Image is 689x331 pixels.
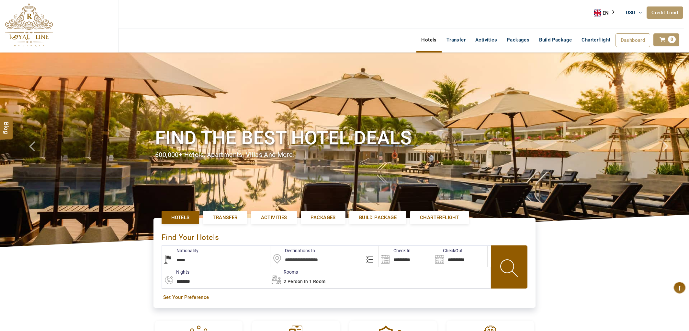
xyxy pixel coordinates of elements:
span: Charterflight [582,37,610,43]
a: EN [594,8,619,18]
a: Transfer [442,33,470,46]
span: USD [626,10,636,16]
input: Search [433,246,487,267]
span: Charterflight [420,214,459,221]
a: Packages [301,211,345,224]
label: CheckOut [433,247,463,254]
a: Charterflight [410,211,469,224]
aside: Language selected: English [594,8,619,18]
span: Hotels [171,214,189,221]
label: nights [162,269,189,275]
a: Credit Limit [647,6,683,19]
div: Find Your Hotels [162,226,527,245]
img: The Royal Line Holidays [5,3,53,47]
span: 0 [668,36,676,43]
div: Language [594,8,619,18]
a: Hotels [416,33,441,46]
label: Rooms [269,269,298,275]
span: Blog [2,122,11,127]
a: 0 [653,33,679,46]
span: Dashboard [621,37,645,43]
a: Charterflight [577,33,615,46]
span: Build Package [359,214,397,221]
span: Transfer [213,214,237,221]
a: Activities [470,33,502,46]
label: Nationality [162,247,198,254]
label: Destinations In [270,247,315,254]
a: Transfer [203,211,247,224]
span: 2 Person in 1 Room [284,279,325,284]
a: Hotels [162,211,199,224]
h1: Find the best hotel deals [155,126,534,150]
span: Activities [261,214,287,221]
input: Search [379,246,433,267]
a: Packages [502,33,534,46]
a: Activities [251,211,297,224]
a: Build Package [349,211,406,224]
span: Packages [311,214,336,221]
div: 600,000+ hotels, apartments, villas and more. [155,150,534,160]
a: Build Package [534,33,577,46]
a: Set Your Preference [163,294,526,301]
label: Check In [379,247,411,254]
